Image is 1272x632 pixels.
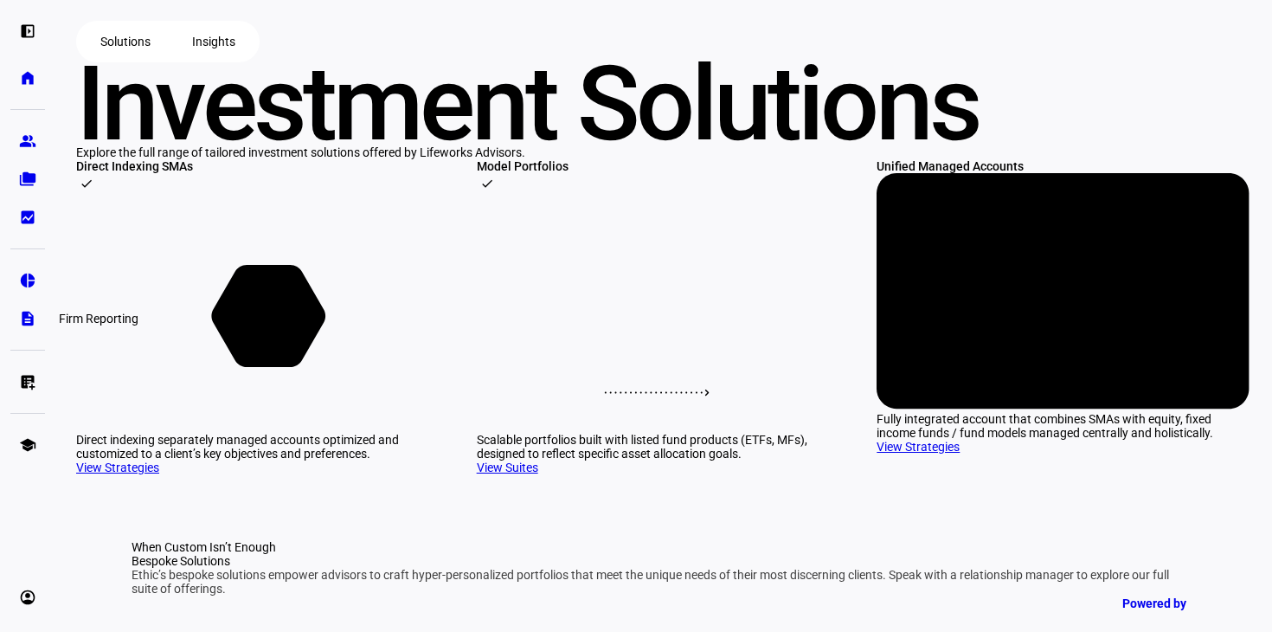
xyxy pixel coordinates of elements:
eth-mat-symbol: list_alt_add [19,373,36,390]
eth-mat-symbol: account_circle [19,589,36,606]
a: description [10,301,45,336]
a: folder_copy [10,162,45,197]
div: Firm Reporting [52,308,145,329]
eth-mat-symbol: left_panel_open [19,23,36,40]
eth-mat-symbol: group [19,132,36,150]
a: bid_landscape [10,200,45,235]
mat-icon: check [480,177,494,190]
div: Model Portfolios [477,159,850,173]
div: Direct indexing separately managed accounts optimized and customized to a client’s key objectives... [76,433,449,461]
eth-mat-symbol: school [19,436,36,454]
eth-mat-symbol: home [19,69,36,87]
button: Insights [171,24,256,59]
eth-mat-symbol: description [19,310,36,327]
div: Bespoke Solutions [132,554,1196,568]
eth-mat-symbol: pie_chart [19,272,36,289]
button: Solutions [80,24,171,59]
span: Insights [192,24,235,59]
a: pie_chart [10,263,45,298]
div: Explore the full range of tailored investment solutions offered by Lifeworks Advisors. [76,145,1251,159]
div: When Custom Isn’t Enough [132,540,1196,554]
div: Fully integrated account that combines SMAs with equity, fixed income funds / fund models managed... [877,412,1250,440]
div: Ethic’s bespoke solutions empower advisors to craft hyper-personalized portfolios that meet the u... [132,568,1196,596]
div: Scalable portfolios built with listed fund products (ETFs, MFs), designed to reflect specific ass... [477,433,850,461]
a: home [10,61,45,95]
a: View Strategies [76,461,159,474]
div: Unified Managed Accounts [877,159,1250,173]
a: group [10,124,45,158]
a: Powered by [1114,587,1246,619]
a: View Strategies [877,440,960,454]
a: View Suites [477,461,538,474]
span: Solutions [100,24,151,59]
div: Investment Solutions [76,62,1251,145]
mat-icon: check [80,177,93,190]
eth-mat-symbol: bid_landscape [19,209,36,226]
eth-mat-symbol: folder_copy [19,171,36,188]
div: Direct Indexing SMAs [76,159,449,173]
